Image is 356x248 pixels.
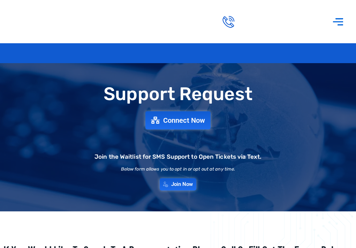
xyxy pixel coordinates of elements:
[160,178,197,190] a: Join Now
[145,111,211,129] a: Connect Now
[3,84,353,104] h1: Support Request
[329,12,347,31] div: Menu Toggle
[163,117,205,124] span: Connect Now
[94,154,262,160] h2: Join the Waitlist for SMS Support to Open Tickets via Text.
[171,182,193,187] span: Join Now
[121,167,235,171] h2: Below form allows you to opt in or opt out at any time.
